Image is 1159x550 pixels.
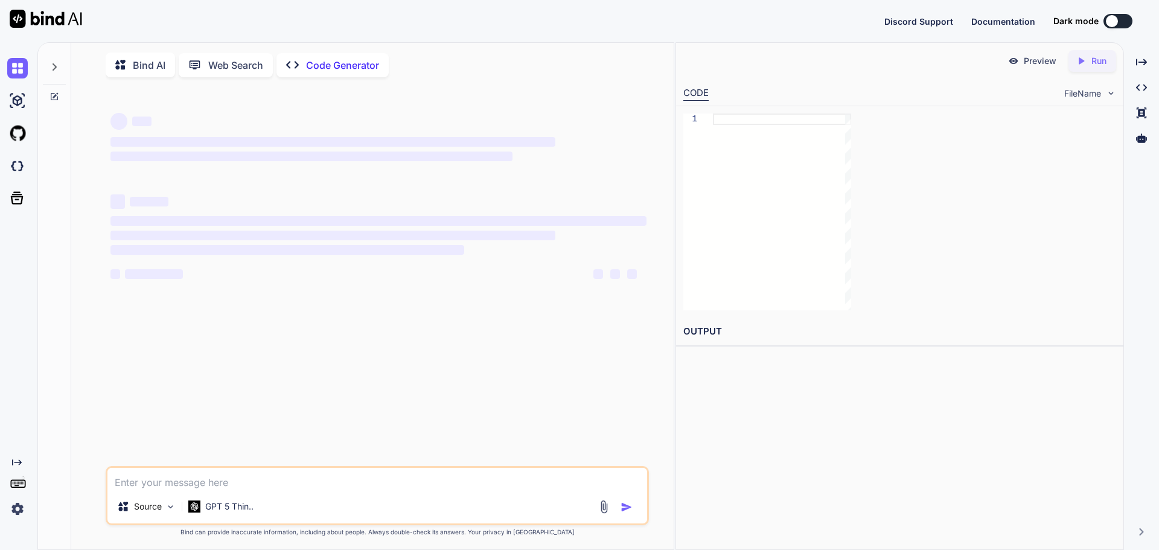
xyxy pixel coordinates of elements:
[971,16,1035,27] span: Documentation
[205,500,254,513] p: GPT 5 Thin..
[7,91,28,111] img: ai-studio
[7,123,28,144] img: githubLight
[134,500,162,513] p: Source
[1064,88,1101,100] span: FileName
[597,500,611,514] img: attachment
[683,114,697,125] div: 1
[133,58,165,72] p: Bind AI
[110,113,127,130] span: ‌
[125,269,183,279] span: ‌
[676,318,1123,346] h2: OUTPUT
[188,500,200,512] img: GPT 5 Thinking High
[110,194,125,209] span: ‌
[621,501,633,513] img: icon
[1091,55,1106,67] p: Run
[610,269,620,279] span: ‌
[110,245,464,255] span: ‌
[208,58,263,72] p: Web Search
[10,10,82,28] img: Bind AI
[306,58,379,72] p: Code Generator
[593,269,603,279] span: ‌
[7,499,28,519] img: settings
[132,117,152,126] span: ‌
[1106,88,1116,98] img: chevron down
[110,216,647,226] span: ‌
[7,156,28,176] img: darkCloudIdeIcon
[884,16,953,27] span: Discord Support
[110,269,120,279] span: ‌
[971,15,1035,28] button: Documentation
[130,197,168,206] span: ‌
[884,15,953,28] button: Discord Support
[110,152,512,161] span: ‌
[106,528,649,537] p: Bind can provide inaccurate information, including about people. Always double-check its answers....
[683,86,709,101] div: CODE
[7,58,28,78] img: chat
[1008,56,1019,66] img: preview
[110,137,555,147] span: ‌
[1053,15,1099,27] span: Dark mode
[1024,55,1056,67] p: Preview
[165,502,176,512] img: Pick Models
[110,231,555,240] span: ‌
[627,269,637,279] span: ‌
